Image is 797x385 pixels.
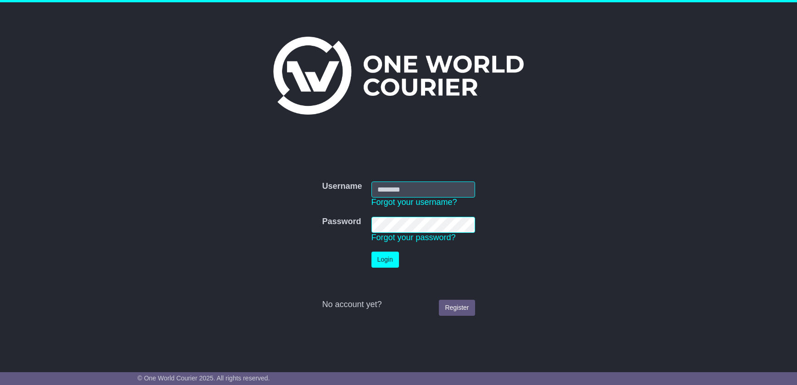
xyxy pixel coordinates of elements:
[322,300,475,310] div: No account yet?
[439,300,475,316] a: Register
[371,198,457,207] a: Forgot your username?
[322,217,361,227] label: Password
[371,252,399,268] button: Login
[138,374,270,382] span: © One World Courier 2025. All rights reserved.
[371,233,456,242] a: Forgot your password?
[273,37,524,115] img: One World
[322,181,362,192] label: Username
